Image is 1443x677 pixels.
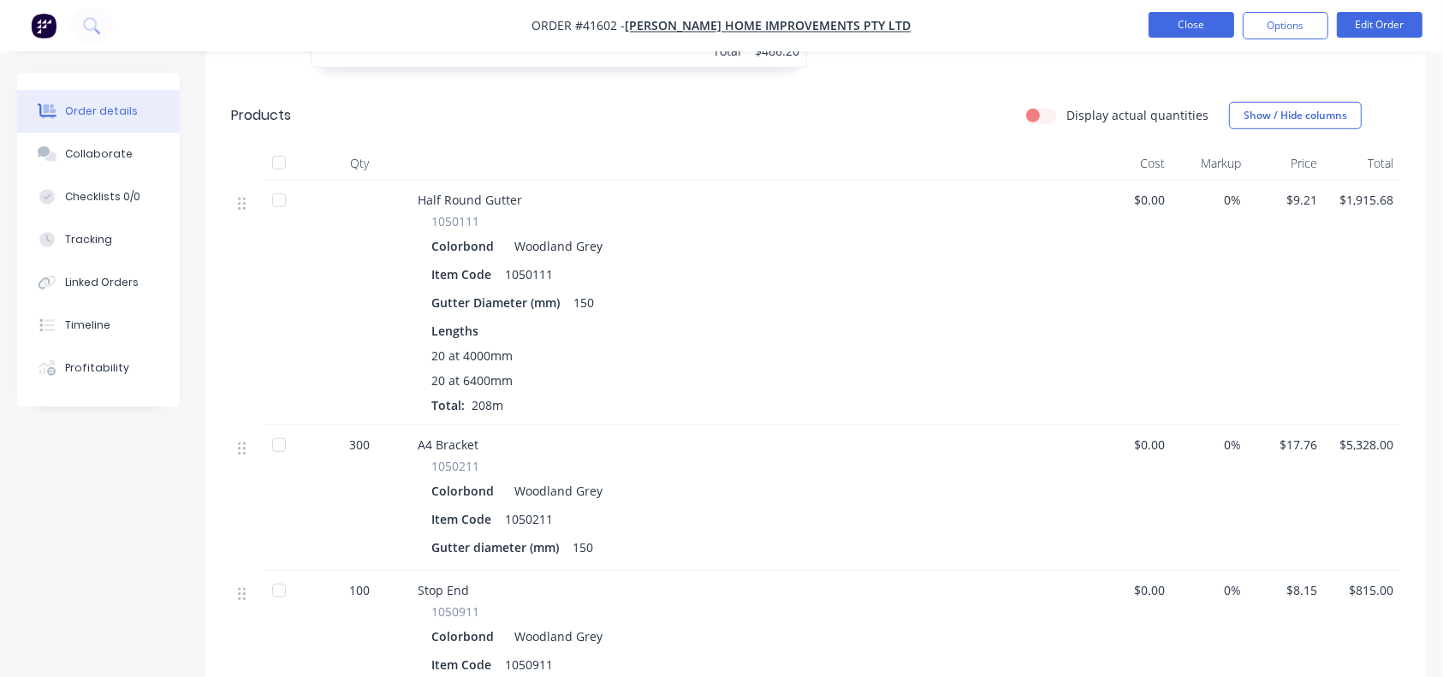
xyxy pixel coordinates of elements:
[1102,191,1165,209] span: $0.00
[498,652,560,677] div: 1050911
[431,322,478,340] span: Lengths
[566,535,600,560] div: 150
[231,105,291,126] div: Products
[1229,102,1362,129] button: Show / Hide columns
[65,360,129,376] div: Profitability
[431,262,498,287] div: Item Code
[349,581,370,599] span: 100
[431,603,479,621] span: 1050911
[65,275,139,290] div: Linked Orders
[431,234,501,258] div: Colorbond
[1248,146,1324,181] div: Price
[31,13,56,39] img: Factory
[17,304,180,347] button: Timeline
[65,146,133,162] div: Collaborate
[17,133,180,175] button: Collaborate
[1179,581,1241,599] span: 0%
[17,261,180,304] button: Linked Orders
[1096,146,1172,181] div: Cost
[17,90,180,133] button: Order details
[1331,191,1393,209] span: $1,915.68
[431,371,513,389] span: 20 at 6400mm
[1331,436,1393,454] span: $5,328.00
[17,175,180,218] button: Checklists 0/0
[508,234,603,258] div: Woodland Grey
[431,624,501,649] div: Colorbond
[1324,146,1400,181] div: Total
[17,347,180,389] button: Profitability
[508,478,603,503] div: Woodland Grey
[65,104,138,119] div: Order details
[65,318,110,333] div: Timeline
[1172,146,1248,181] div: Markup
[431,478,501,503] div: Colorbond
[65,189,140,205] div: Checklists 0/0
[1102,581,1165,599] span: $0.00
[1179,191,1241,209] span: 0%
[349,436,370,454] span: 300
[1066,106,1208,124] label: Display actual quantities
[1243,12,1328,39] button: Options
[431,652,498,677] div: Item Code
[431,290,567,315] div: Gutter Diameter (mm)
[508,624,603,649] div: Woodland Grey
[626,18,912,34] a: [PERSON_NAME] Home Improvements Pty Ltd
[431,507,498,532] div: Item Code
[418,436,478,453] span: A4 Bracket
[431,535,566,560] div: Gutter diameter (mm)
[498,507,560,532] div: 1050211
[1102,436,1165,454] span: $0.00
[1179,436,1241,454] span: 0%
[308,146,411,181] div: Qty
[498,262,560,287] div: 1050111
[567,290,601,315] div: 150
[1255,191,1317,209] span: $9.21
[431,212,479,230] span: 1050111
[1337,12,1422,38] button: Edit Order
[418,582,469,598] span: Stop End
[532,18,626,34] span: Order #41602 -
[1149,12,1234,38] button: Close
[431,457,479,475] span: 1050211
[418,192,522,208] span: Half Round Gutter
[17,218,180,261] button: Tracking
[1255,581,1317,599] span: $8.15
[431,347,513,365] span: 20 at 4000mm
[65,232,112,247] div: Tracking
[465,397,510,413] span: 208m
[1331,581,1393,599] span: $815.00
[1255,436,1317,454] span: $17.76
[431,397,465,413] span: Total:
